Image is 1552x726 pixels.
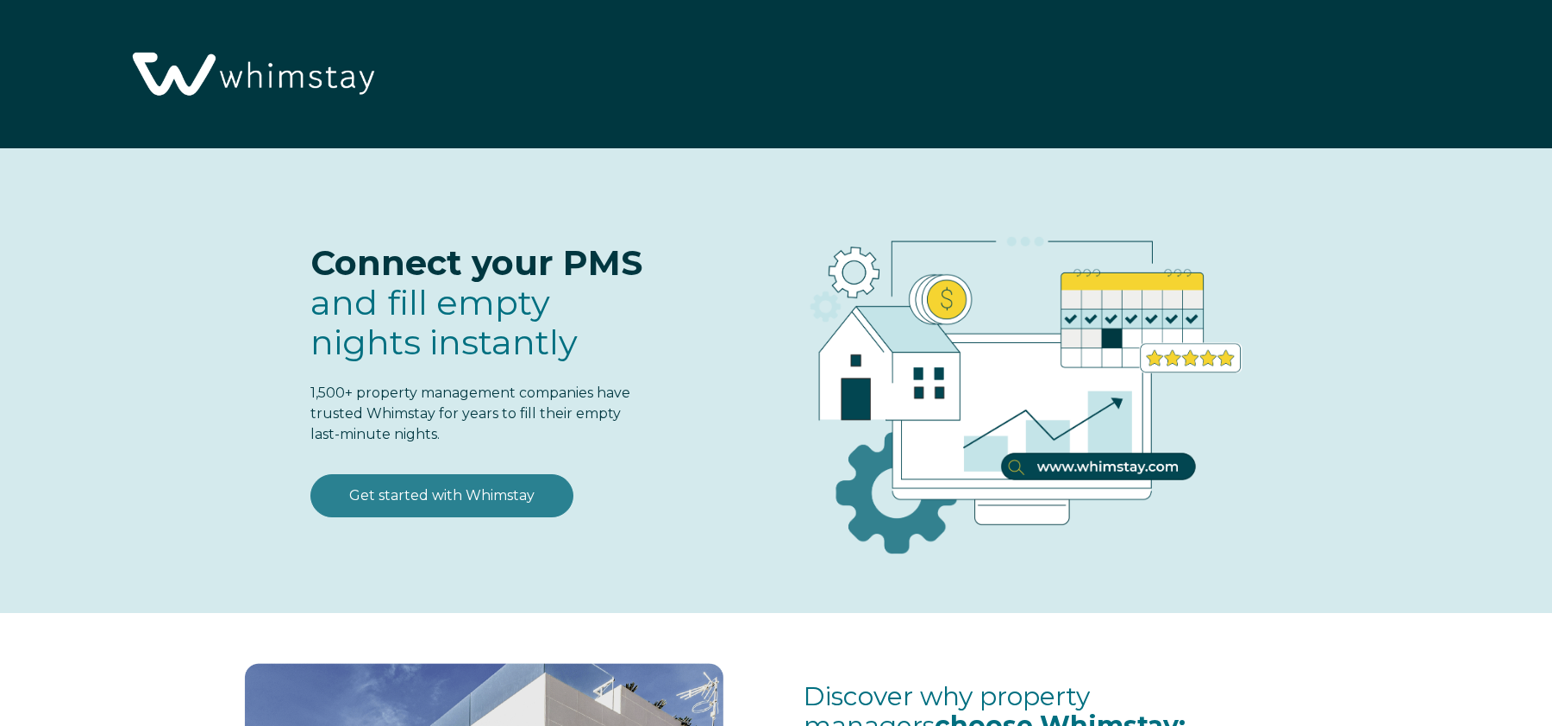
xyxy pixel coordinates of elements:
a: Get started with Whimstay [310,474,573,517]
img: Whimstay Logo-02 1 [121,9,382,142]
span: and [310,281,578,363]
span: 1,500+ property management companies have trusted Whimstay for years to fill their empty last-min... [310,385,630,442]
span: fill empty nights instantly [310,281,578,363]
span: Connect your PMS [310,241,642,284]
img: RBO Ilustrations-03 [712,183,1319,581]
